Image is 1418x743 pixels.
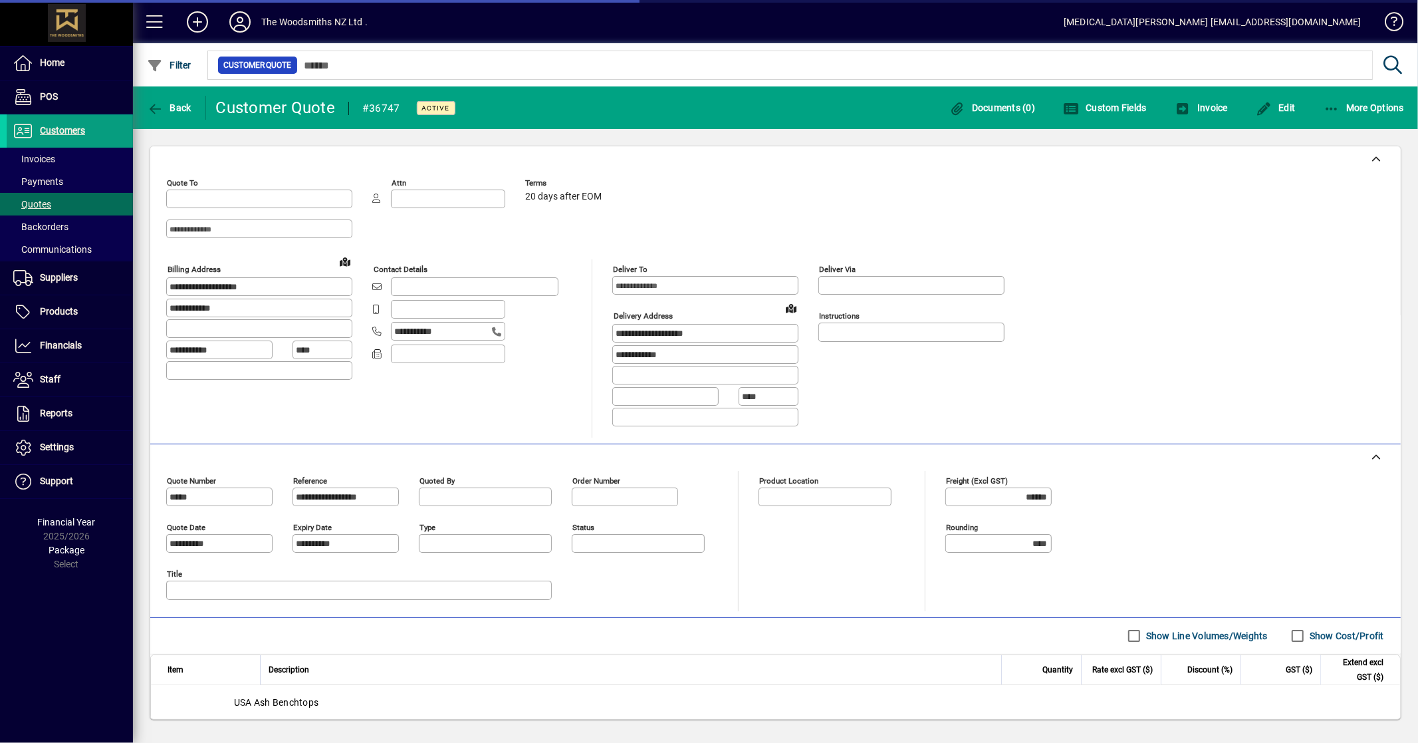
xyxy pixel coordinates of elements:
a: Payments [7,170,133,193]
span: Home [40,57,64,68]
a: Support [7,465,133,498]
span: Documents (0) [949,102,1035,113]
mat-label: Quote To [167,178,198,188]
label: Show Line Volumes/Weights [1143,629,1268,643]
mat-label: Quote date [167,522,205,531]
span: 20 days after EOM [525,192,602,202]
span: Invoices [13,154,55,164]
mat-label: Freight (excl GST) [946,476,1008,485]
a: Knowledge Base [1375,3,1401,46]
span: Financials [40,340,82,351]
span: Customers [40,125,85,136]
span: GST ($) [1286,663,1312,677]
span: More Options [1324,102,1405,113]
div: [MEDICAL_DATA][PERSON_NAME] [EMAIL_ADDRESS][DOMAIN_NAME] [1064,11,1361,33]
a: Backorders [7,216,133,238]
a: Home [7,47,133,80]
span: Package [49,545,84,555]
button: Back [144,96,195,120]
div: #36747 [362,98,400,119]
mat-label: Quote number [167,476,216,485]
mat-label: Deliver To [613,265,648,274]
app-page-header-button: Back [133,96,206,120]
mat-label: Status [572,522,594,531]
button: Filter [144,53,195,77]
mat-label: Expiry date [293,522,332,531]
a: Staff [7,363,133,396]
span: Active [422,104,450,112]
button: Invoice [1171,96,1231,120]
div: Customer Quote [216,97,336,118]
span: Item [168,663,183,677]
span: Rate excl GST ($) [1092,663,1153,677]
a: Suppliers [7,261,133,295]
mat-label: Deliver via [819,265,856,274]
a: View on map [334,251,356,272]
mat-label: Order number [572,476,620,485]
span: Custom Fields [1063,102,1147,113]
mat-label: Instructions [819,311,860,321]
span: Quantity [1042,663,1073,677]
span: Extend excl GST ($) [1329,655,1383,684]
a: Products [7,295,133,329]
span: Support [40,476,73,486]
mat-label: Rounding [946,522,978,531]
button: Custom Fields [1060,96,1150,120]
a: Reports [7,397,133,430]
span: Settings [40,442,74,452]
button: Add [176,10,219,34]
span: Customer Quote [223,59,292,72]
mat-label: Quoted by [419,476,455,485]
a: Quotes [7,193,133,216]
div: The Woodsmiths NZ Ltd . [261,11,368,33]
span: Terms [525,179,605,188]
span: Back [147,102,191,113]
a: View on map [780,297,802,319]
span: Products [40,306,78,317]
mat-label: Type [419,522,435,531]
label: Show Cost/Profit [1307,629,1384,643]
button: Documents (0) [945,96,1038,120]
span: Communications [13,244,92,255]
button: More Options [1320,96,1408,120]
mat-label: Product location [759,476,818,485]
span: POS [40,91,58,102]
span: Invoice [1175,102,1228,113]
mat-label: Title [167,569,182,578]
span: Suppliers [40,272,78,283]
span: Quotes [13,199,51,210]
a: Invoices [7,148,133,170]
span: Payments [13,176,63,187]
span: Backorders [13,222,68,232]
span: Financial Year [38,517,96,527]
a: Communications [7,238,133,261]
span: Discount (%) [1187,663,1233,677]
span: Edit [1256,102,1296,113]
button: Edit [1252,96,1299,120]
span: Description [269,663,309,677]
a: Financials [7,329,133,363]
span: Staff [40,374,60,384]
mat-label: Attn [392,178,406,188]
mat-label: Reference [293,476,327,485]
a: POS [7,80,133,114]
span: Reports [40,408,72,418]
a: Settings [7,431,133,464]
button: Profile [219,10,261,34]
span: Filter [147,60,191,71]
